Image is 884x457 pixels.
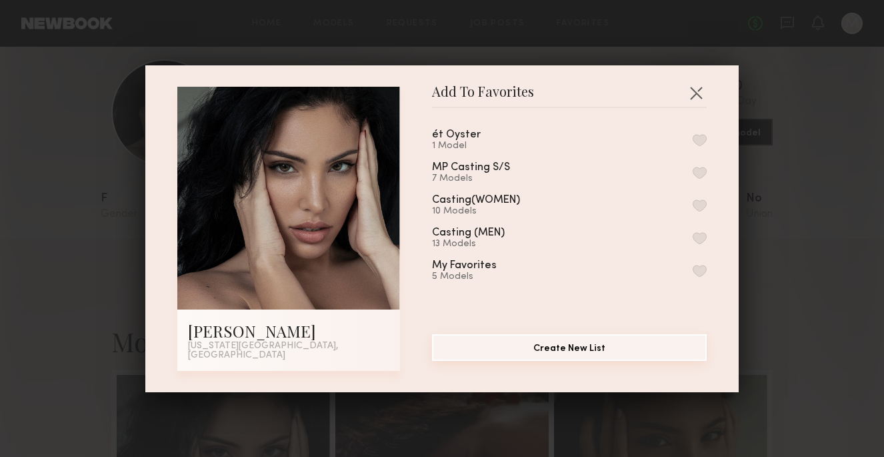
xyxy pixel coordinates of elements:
button: Create New List [432,334,707,361]
div: MP Casting S/S [432,162,510,173]
button: Close [685,82,707,103]
div: ét Oyster [432,129,481,141]
div: 13 Models [432,239,537,250]
div: 5 Models [432,272,529,282]
div: My Favorites [432,260,497,272]
div: [US_STATE][GEOGRAPHIC_DATA], [GEOGRAPHIC_DATA] [188,342,389,360]
div: Casting(WOMEN) [432,195,520,206]
div: 10 Models [432,206,552,217]
div: 7 Models [432,173,542,184]
div: [PERSON_NAME] [188,320,389,342]
span: Add To Favorites [432,87,534,107]
div: Casting (MEN) [432,227,505,239]
div: 1 Model [432,141,513,151]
